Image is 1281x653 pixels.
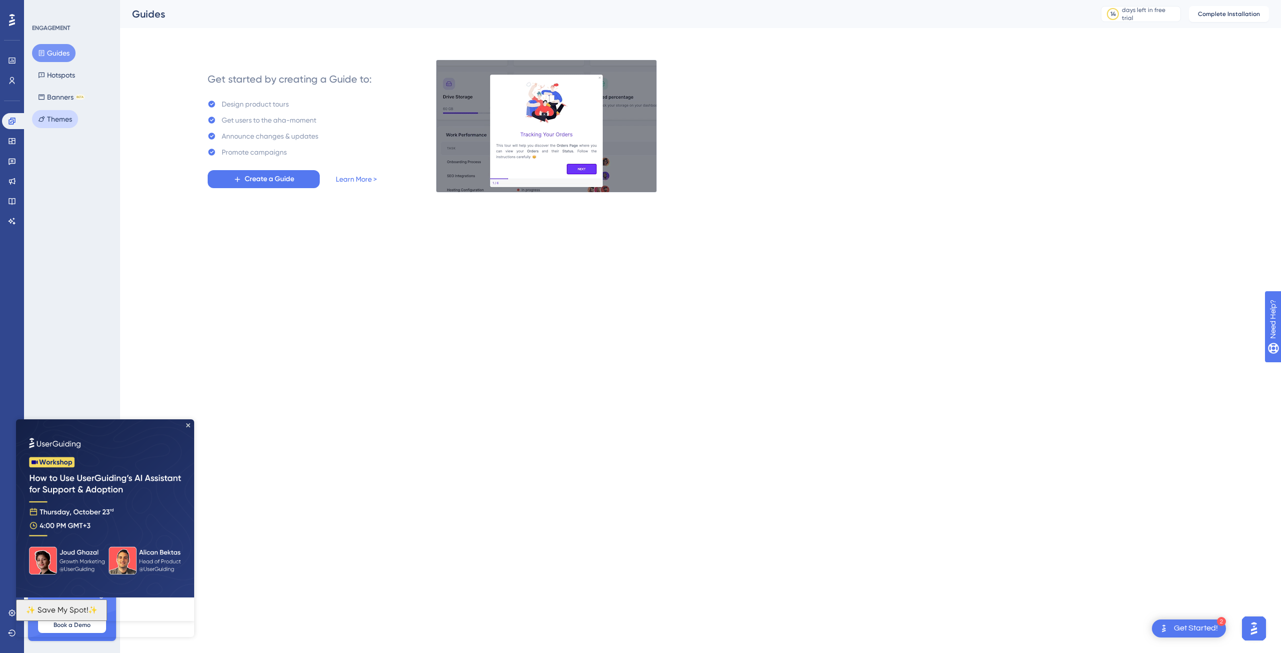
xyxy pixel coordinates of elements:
[76,95,85,100] div: BETA
[32,88,91,106] button: BannersBETA
[32,66,81,84] button: Hotspots
[1239,613,1269,643] iframe: UserGuiding AI Assistant Launcher
[1158,622,1170,634] img: launcher-image-alternative-text
[1174,623,1218,634] div: Get Started!
[32,44,76,62] button: Guides
[222,146,287,158] div: Promote campaigns
[1122,6,1177,22] div: days left in free trial
[132,7,1076,21] div: Guides
[208,170,320,188] button: Create a Guide
[336,173,377,185] a: Learn More >
[436,60,657,193] img: 21a29cd0e06a8f1d91b8bced9f6e1c06.gif
[208,72,372,86] div: Get started by creating a Guide to:
[32,110,78,128] button: Themes
[24,3,63,15] span: Need Help?
[1110,10,1116,18] div: 14
[32,24,70,32] div: ENGAGEMENT
[1217,617,1226,626] div: 2
[222,98,289,110] div: Design product tours
[170,4,174,8] div: Close Preview
[1189,6,1269,22] button: Complete Installation
[1152,619,1226,637] div: Open Get Started! checklist, remaining modules: 2
[222,130,318,142] div: Announce changes & updates
[1198,10,1260,18] span: Complete Installation
[245,173,294,185] span: Create a Guide
[222,114,316,126] div: Get users to the aha-moment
